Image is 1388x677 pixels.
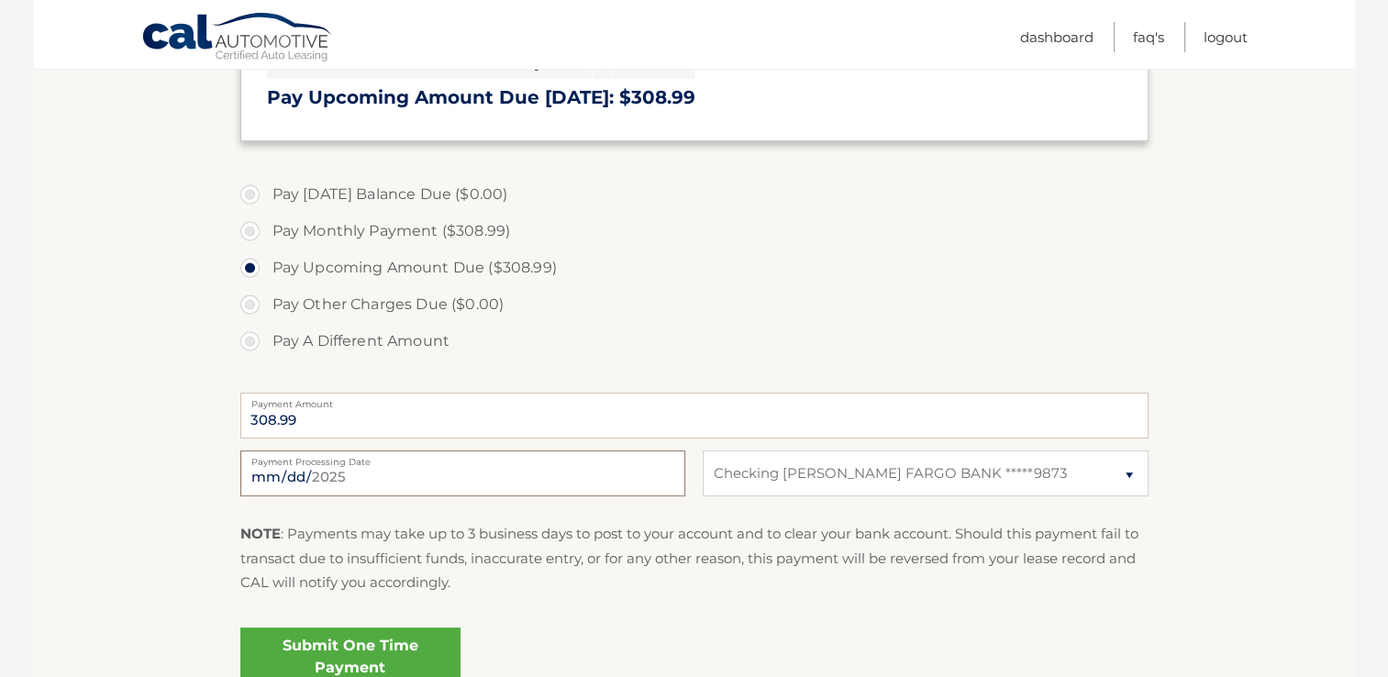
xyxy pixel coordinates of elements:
label: Pay Upcoming Amount Due ($308.99) [240,250,1149,286]
strong: NOTE [240,525,281,542]
a: Dashboard [1020,22,1094,52]
label: Payment Amount [240,393,1149,407]
a: Logout [1204,22,1248,52]
label: Pay A Different Amount [240,323,1149,360]
a: FAQ's [1133,22,1164,52]
label: Pay [DATE] Balance Due ($0.00) [240,176,1149,213]
label: Pay Monthly Payment ($308.99) [240,213,1149,250]
p: : Payments may take up to 3 business days to post to your account and to clear your bank account.... [240,522,1149,594]
label: Pay Other Charges Due ($0.00) [240,286,1149,323]
a: Cal Automotive [141,12,334,65]
input: Payment Amount [240,393,1149,438]
h3: Pay Upcoming Amount Due [DATE]: $308.99 [267,86,1122,109]
input: Payment Date [240,450,685,496]
label: Payment Processing Date [240,450,685,465]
